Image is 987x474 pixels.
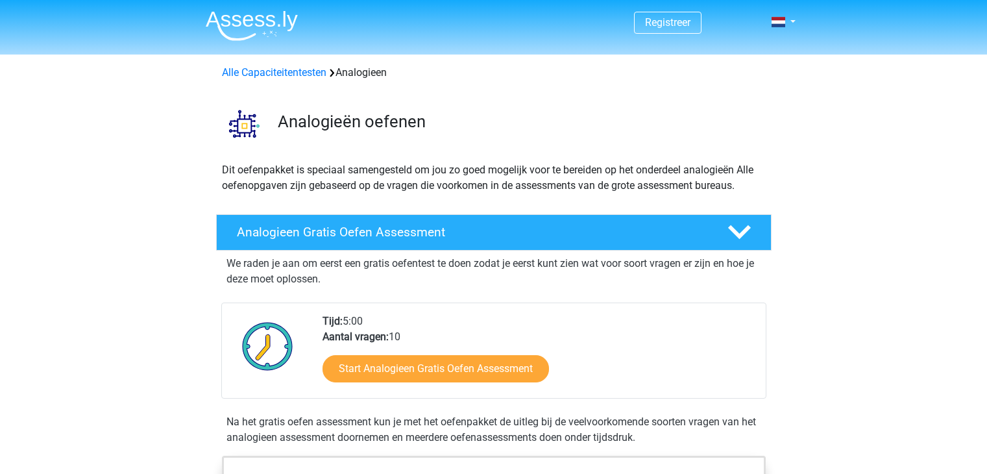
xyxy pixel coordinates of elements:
[206,10,298,41] img: Assessly
[222,66,326,79] a: Alle Capaciteitentesten
[222,162,766,193] p: Dit oefenpakket is speciaal samengesteld om jou zo goed mogelijk voor te bereiden op het onderdee...
[221,414,766,445] div: Na het gratis oefen assessment kun je met het oefenpakket de uitleg bij de veelvoorkomende soorte...
[278,112,761,132] h3: Analogieën oefenen
[235,314,300,379] img: Klok
[645,16,690,29] a: Registreer
[323,331,389,343] b: Aantal vragen:
[217,96,272,151] img: analogieen
[323,315,343,327] b: Tijd:
[211,214,777,251] a: Analogieen Gratis Oefen Assessment
[237,225,707,240] h4: Analogieen Gratis Oefen Assessment
[323,355,549,382] a: Start Analogieen Gratis Oefen Assessment
[313,314,765,398] div: 5:00 10
[217,65,771,81] div: Analogieen
[226,256,761,287] p: We raden je aan om eerst een gratis oefentest te doen zodat je eerst kunt zien wat voor soort vra...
